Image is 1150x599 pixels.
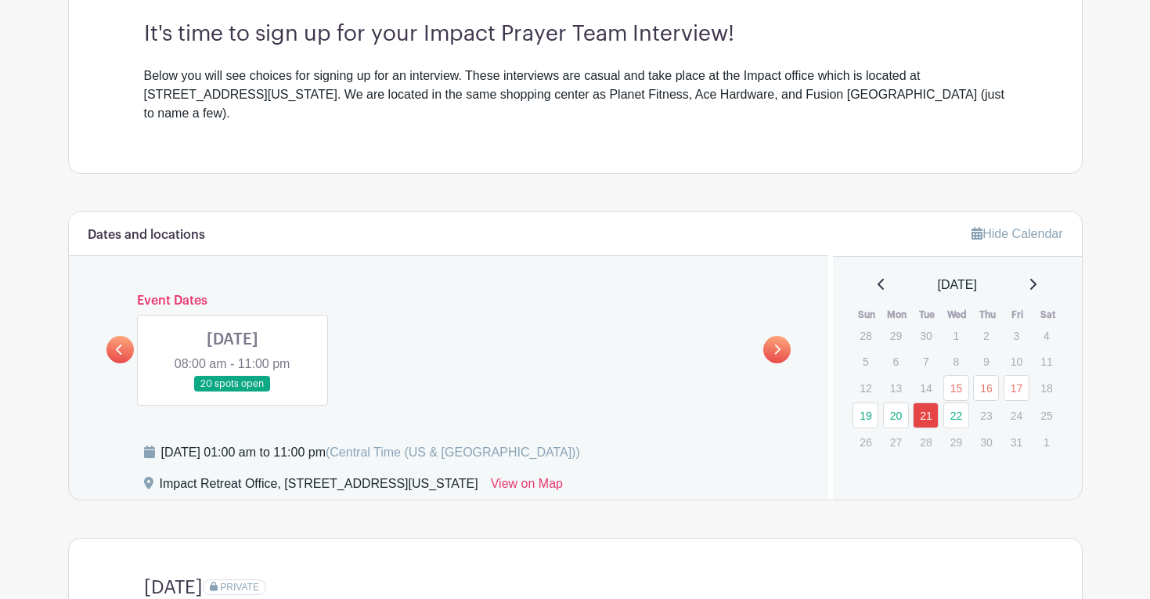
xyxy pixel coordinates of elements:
[972,307,1003,323] th: Thu
[972,227,1062,240] a: Hide Calendar
[1004,349,1029,373] p: 10
[853,323,878,348] p: 28
[220,582,259,593] span: PRIVATE
[134,294,764,309] h6: Event Dates
[973,375,999,401] a: 16
[943,307,973,323] th: Wed
[973,430,999,454] p: 30
[883,349,909,373] p: 6
[912,307,943,323] th: Tue
[973,403,999,428] p: 23
[943,323,969,348] p: 1
[882,307,913,323] th: Mon
[1033,403,1059,428] p: 25
[1003,307,1033,323] th: Fri
[88,228,205,243] h6: Dates and locations
[1004,430,1029,454] p: 31
[161,443,580,462] div: [DATE] 01:00 am to 11:00 pm
[1033,323,1059,348] p: 4
[913,430,939,454] p: 28
[1033,307,1063,323] th: Sat
[144,576,203,599] h4: [DATE]
[913,402,939,428] a: 21
[913,376,939,400] p: 14
[913,349,939,373] p: 7
[852,307,882,323] th: Sun
[883,430,909,454] p: 27
[883,376,909,400] p: 13
[943,430,969,454] p: 29
[853,349,878,373] p: 5
[883,402,909,428] a: 20
[1033,430,1059,454] p: 1
[326,446,580,459] span: (Central Time (US & [GEOGRAPHIC_DATA]))
[943,349,969,373] p: 8
[491,475,563,500] a: View on Map
[144,67,1007,123] div: Below you will see choices for signing up for an interview. These interviews are casual and take ...
[913,323,939,348] p: 30
[1004,403,1029,428] p: 24
[1033,376,1059,400] p: 18
[160,475,478,500] div: Impact Retreat Office, [STREET_ADDRESS][US_STATE]
[1033,349,1059,373] p: 11
[943,402,969,428] a: 22
[144,21,1007,48] h3: It's time to sign up for your Impact Prayer Team Interview!
[1004,375,1029,401] a: 17
[973,323,999,348] p: 2
[853,430,878,454] p: 26
[1004,323,1029,348] p: 3
[883,323,909,348] p: 29
[853,376,878,400] p: 12
[853,402,878,428] a: 19
[973,349,999,373] p: 9
[943,375,969,401] a: 15
[938,276,977,294] span: [DATE]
